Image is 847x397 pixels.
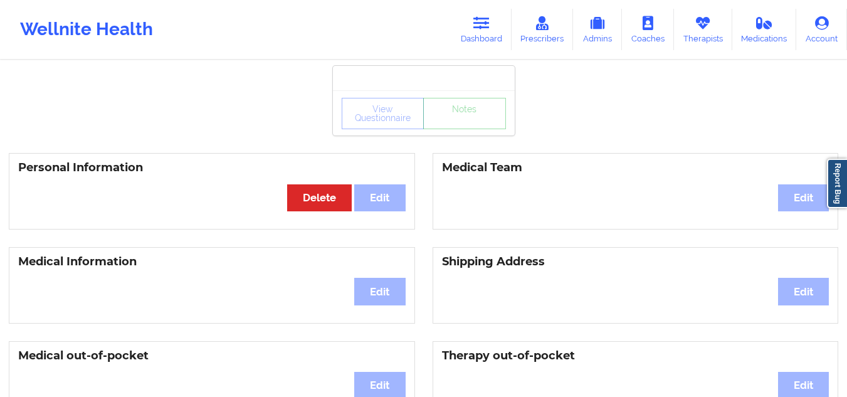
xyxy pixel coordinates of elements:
[18,161,406,175] h3: Personal Information
[451,9,512,50] a: Dashboard
[18,255,406,269] h3: Medical Information
[573,9,622,50] a: Admins
[18,349,406,363] h3: Medical out-of-pocket
[442,255,829,269] h3: Shipping Address
[796,9,847,50] a: Account
[622,9,674,50] a: Coaches
[827,159,847,208] a: Report Bug
[287,184,352,211] button: Delete
[442,349,829,363] h3: Therapy out-of-pocket
[674,9,732,50] a: Therapists
[442,161,829,175] h3: Medical Team
[732,9,797,50] a: Medications
[512,9,574,50] a: Prescribers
